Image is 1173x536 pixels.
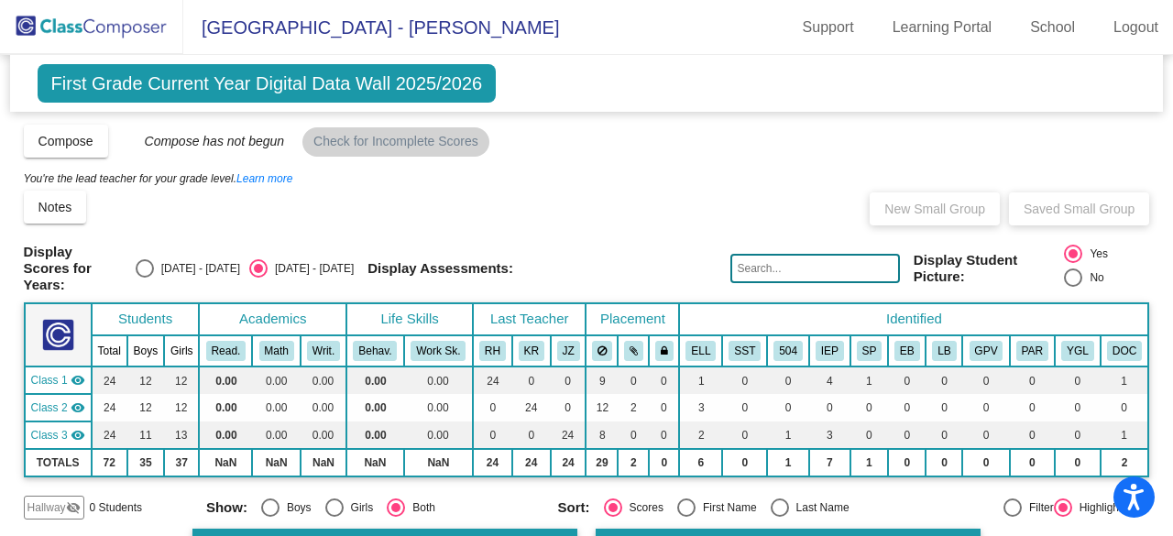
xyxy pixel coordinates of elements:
[1010,421,1055,449] td: 0
[346,303,473,335] th: Life Skills
[473,366,512,394] td: 24
[926,335,962,366] th: Late Bird
[206,499,247,516] span: Show:
[301,394,346,421] td: 0.00
[878,13,1007,42] a: Learning Portal
[679,449,722,476] td: 6
[127,366,164,394] td: 12
[1055,366,1101,394] td: 0
[649,335,679,366] th: Keep with teacher
[126,134,285,148] span: Compose has not begun
[551,335,586,366] th: Jennifer Zine
[809,335,850,366] th: Individualized Education Plan
[685,341,716,361] button: ELL
[71,428,85,443] mat-icon: visibility
[551,366,586,394] td: 0
[696,499,757,516] div: First Name
[252,366,301,394] td: 0.00
[206,498,544,517] mat-radio-group: Select an option
[767,366,809,394] td: 0
[346,449,404,476] td: NaN
[679,335,722,366] th: English Language Learner
[962,449,1009,476] td: 0
[1016,341,1048,361] button: PAR
[92,394,127,421] td: 24
[31,372,68,388] span: Class 1
[888,421,926,449] td: 0
[127,421,164,449] td: 11
[301,449,346,476] td: NaN
[649,394,679,421] td: 0
[38,134,93,148] span: Compose
[850,366,888,394] td: 1
[586,303,679,335] th: Placement
[92,303,200,335] th: Students
[926,394,962,421] td: 0
[962,394,1009,421] td: 0
[622,499,663,516] div: Scores
[730,254,899,283] input: Search...
[773,341,803,361] button: 504
[850,449,888,476] td: 1
[252,421,301,449] td: 0.00
[618,449,649,476] td: 2
[926,366,962,394] td: 0
[90,499,142,516] span: 0 Students
[1082,269,1103,286] div: No
[164,449,199,476] td: 37
[404,449,473,476] td: NaN
[301,366,346,394] td: 0.00
[344,499,374,516] div: Girls
[31,427,68,443] span: Class 3
[38,200,72,214] span: Notes
[66,500,81,515] mat-icon: visibility_off
[722,335,767,366] th: SST
[473,335,512,366] th: Rachel Harter
[411,341,466,361] button: Work Sk.
[722,449,767,476] td: 0
[649,421,679,449] td: 0
[962,335,1009,366] th: Good Parent Volunteer
[926,421,962,449] td: 0
[307,341,340,361] button: Writ.
[767,394,809,421] td: 0
[367,260,513,277] span: Display Assessments:
[850,421,888,449] td: 0
[24,244,122,293] span: Display Scores for Years:
[512,394,551,421] td: 24
[926,449,962,476] td: 0
[154,260,240,277] div: [DATE] - [DATE]
[199,303,346,335] th: Academics
[1107,341,1142,361] button: DOC
[404,366,473,394] td: 0.00
[649,366,679,394] td: 0
[1015,13,1090,42] a: School
[1010,366,1055,394] td: 0
[618,366,649,394] td: 0
[888,366,926,394] td: 0
[722,421,767,449] td: 0
[38,64,497,103] span: First Grade Current Year Digital Data Wall 2025/2026
[473,303,586,335] th: Last Teacher
[236,172,292,185] a: Learn more
[932,341,956,361] button: LB
[164,421,199,449] td: 13
[1055,449,1101,476] td: 0
[586,421,618,449] td: 8
[888,394,926,421] td: 0
[512,366,551,394] td: 0
[512,449,551,476] td: 24
[473,449,512,476] td: 24
[767,335,809,366] th: 504 Plan
[25,421,92,449] td: Jennifer Zine - Zine
[302,127,489,157] mat-chip: Check for Incomplete Scores
[1099,13,1173,42] a: Logout
[586,335,618,366] th: Keep away students
[722,366,767,394] td: 0
[164,394,199,421] td: 12
[346,366,404,394] td: 0.00
[1072,499,1123,516] div: Highlight
[649,449,679,476] td: 0
[857,341,882,361] button: SP
[479,341,506,361] button: RH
